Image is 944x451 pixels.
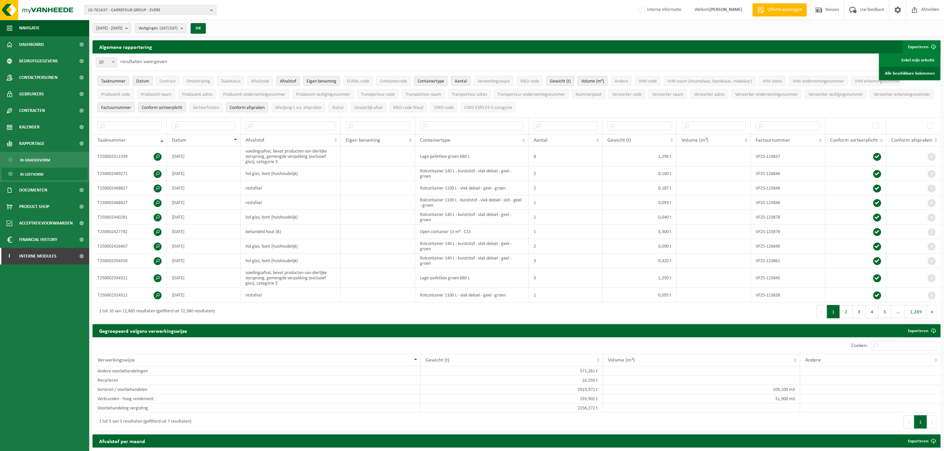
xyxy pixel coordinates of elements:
span: IHM code [639,79,657,84]
span: Documenten [19,182,47,198]
td: 8 [529,147,602,166]
button: IHM ondernemingsnummerIHM ondernemingsnummer: Activate to sort [789,76,848,86]
span: Financial History [19,231,57,248]
td: Andere voorbehandelingen [93,366,421,376]
td: 3 [529,268,602,288]
span: Transporteur adres [452,92,487,97]
span: Transporteur ondernemingsnummer [498,92,565,97]
a: Enkel mijn selectie [880,53,940,67]
td: T250002440281 [93,210,167,225]
td: Rolcontainer 1100 L - vlak deksel - geel - groen [415,288,529,302]
span: Verwerker vestigingsnummer [809,92,863,97]
button: 2 [840,305,853,318]
span: Bedrijfsgegevens [19,53,58,69]
td: [DATE] [167,225,241,239]
button: Producent naamProducent naam: Activate to sort [137,89,175,99]
span: IHM erkenningsnummer [855,79,900,84]
span: Conform sorteerplicht [142,105,182,110]
span: Volume (m³) [682,138,708,143]
span: Navigatie [19,20,40,36]
td: VF25-123838 [751,288,825,302]
td: T250002489271 [93,166,167,181]
span: R&D code [520,79,539,84]
td: VF25-123861 [751,254,825,268]
button: R&D codeR&amp;D code: Activate to sort [517,76,543,86]
span: Containertype [418,79,444,84]
button: Transporteur adresTransporteur adres: Activate to sort [448,89,491,99]
button: AndereAndere: Activate to sort [611,76,632,86]
button: CSRD ESRS E5-5 categorieCSRD ESRS E5-5 categorie: Activate to sort [461,102,516,112]
a: In lijstvorm [2,168,88,180]
span: Interne modules [19,248,57,264]
td: Rolcontainer 140 L - kunststof - vlak deksel - geel - groen [415,239,529,254]
label: Zoeken: [851,343,868,349]
span: Producent ondernemingsnummer [223,92,285,97]
button: Afwijking t.o.v. afsprakenAfwijking t.o.v. afspraken: Activate to sort [272,102,325,112]
span: 10 [96,57,117,67]
button: Verwerker ondernemingsnummerVerwerker ondernemingsnummer: Activate to sort [732,89,802,99]
button: VerwerkingswijzeVerwerkingswijze: Activate to sort [474,76,513,86]
a: In grafiekvorm [2,154,88,166]
td: Rolcontainer 140 L - kunststof - vlak deksel - geel - groen [415,166,529,181]
span: Afvalstof [280,79,296,84]
span: Omschrijving [186,79,210,84]
span: IHM ondernemingsnummer [793,79,844,84]
span: Dashboard [19,36,44,53]
span: Vestigingen [138,23,178,33]
span: Volume (m³) [608,358,635,363]
button: Exporteren [903,40,940,53]
count: (107/107) [160,26,178,30]
td: 571,261 t [421,366,603,376]
span: Conform afspraken [230,105,265,110]
td: 193,902 t [421,394,603,403]
td: 0,420 t [603,254,677,268]
a: Exporteren [903,434,940,448]
td: 16,550 t [421,376,603,385]
span: EURAL code [347,79,369,84]
span: Conform sorteerplicht [830,138,878,143]
td: Verbranden - hoog rendement [93,394,421,403]
span: Contactpersonen [19,69,57,86]
td: Open container 15 m³ - C15 [415,225,529,239]
td: VF25-123846 [751,181,825,195]
span: Acceptatievoorwaarden [19,215,73,231]
td: voedingsafval, bevat producten van dierlijke oorsprong, gemengde verpakking (exclusief glas), cat... [241,268,341,288]
span: Verwerkingswijze [477,79,510,84]
button: Transporteur ondernemingsnummerTransporteur ondernemingsnummer : Activate to sort [494,89,569,99]
td: Rolcontainer 1100 L - vlak deksel - geel - groen [415,181,529,195]
td: restafval [241,181,341,195]
button: EURAL codeEURAL code: Activate to sort [343,76,373,86]
span: Conform afspraken [891,138,932,143]
button: Producent ondernemingsnummerProducent ondernemingsnummer: Activate to sort [219,89,289,99]
span: I [7,248,13,264]
td: [DATE] [167,268,241,288]
button: Verwerker codeVerwerker code: Activate to sort [609,89,645,99]
h2: Algemene rapportering [93,40,159,53]
td: 3 [529,254,602,268]
button: Producent codeProducent code: Activate to sort [97,89,134,99]
label: resultaten weergeven [120,59,167,64]
button: Previous [904,415,914,429]
td: T250002511339 [93,147,167,166]
span: Gewicht (t) [426,358,449,363]
span: 10-761637 - CARREFOUR GROUP - EVERE [88,5,208,15]
button: 5 [879,305,891,318]
span: Containertype [420,138,451,143]
span: Rapportage [19,135,45,152]
td: [DATE] [167,147,241,166]
td: 2 [529,181,602,195]
span: Aantal [455,79,467,84]
td: behandeld hout (B) [241,225,341,239]
button: 3 [853,305,866,318]
button: Verwerker naamVerwerker naam: Activate to sort [649,89,687,99]
span: Verwerker naam [652,92,683,97]
td: T250002334321 [93,268,167,288]
td: restafval [241,288,341,302]
span: Gewicht (t) [550,79,571,84]
button: NummerplaatNummerplaat: Activate to sort [572,89,605,99]
button: IHM naam (inzamelaar, handelaar, makelaar)IHM naam (inzamelaar, handelaar, makelaar): Activate to... [664,76,756,86]
button: Transporteur codeTransporteur code: Activate to sort [357,89,398,99]
button: FactuurnummerFactuurnummer: Activate to sort [97,102,135,112]
h2: Afvalstof per maand [93,434,152,447]
span: Taaknummer [97,138,126,143]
